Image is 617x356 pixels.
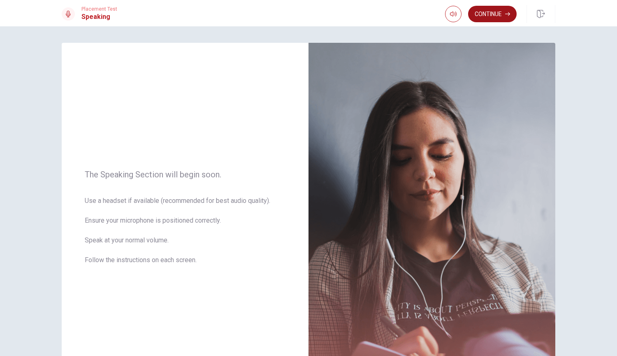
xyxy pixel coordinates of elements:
[85,196,285,275] span: Use a headset if available (recommended for best audio quality). Ensure your microphone is positi...
[81,12,117,22] h1: Speaking
[468,6,517,22] button: Continue
[85,170,285,179] span: The Speaking Section will begin soon.
[81,6,117,12] span: Placement Test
